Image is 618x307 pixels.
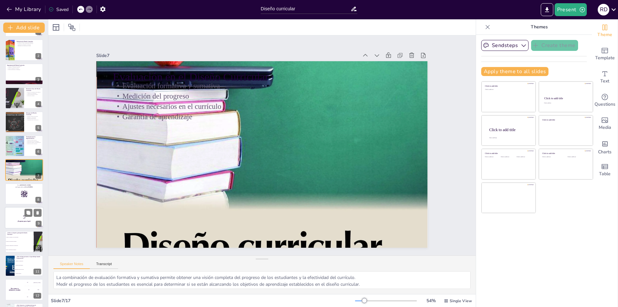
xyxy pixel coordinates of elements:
[123,71,417,143] p: Ajustes necesarios en el currículo
[5,207,43,229] div: 9
[7,164,41,165] p: Ajustes necesarios en el currículo
[599,170,611,177] span: Table
[33,269,41,274] div: 11
[592,135,618,158] div: Add charts and graphs
[7,64,41,66] p: Importancia del Diseño Curricular
[450,298,472,303] span: Single View
[5,183,43,205] div: 8
[485,156,500,158] div: Click to add text
[16,256,41,259] p: ¿Qué enfoque promueve el aprendizaje basado en proyectos?
[26,93,41,94] p: Alineación de componentes
[592,19,618,43] div: Change the overall theme
[599,124,611,131] span: Media
[35,77,41,83] div: 3
[7,66,41,67] p: Asegura la adquisición de competencias
[485,152,531,155] div: Click to add title
[489,137,530,139] div: Click to add body
[35,125,41,131] div: 5
[5,135,43,157] div: 6
[129,40,424,117] p: Evaluación en el Diseño Curricular
[7,67,41,68] p: Promueve la coherencia educativa
[26,139,41,141] p: Formación docente esencial
[485,85,531,87] div: Click to add title
[423,298,439,304] div: 54 %
[20,185,31,186] strong: [DOMAIN_NAME]
[118,20,376,80] div: Slide 7
[35,101,41,107] div: 4
[16,273,43,274] span: Enfoque tradicional
[3,23,45,33] button: Add slide
[5,39,43,61] div: 2
[7,69,41,71] p: Mejora la motivación y rendimiento
[544,103,587,104] div: Click to add text
[5,255,43,276] div: 11
[598,4,609,15] div: R D
[517,156,531,158] div: Click to add text
[35,53,41,59] div: 2
[68,24,76,31] span: Position
[7,160,41,162] p: Evaluación en el Diseño Curricular
[7,232,32,235] p: ¿Cuál es el objetivo principal del diseño curricular?
[90,262,118,269] button: Transcript
[17,221,31,222] strong: ¡Prepárate para el quiz!
[598,3,609,16] button: R D
[26,95,41,97] p: Evaluación coherente
[49,6,69,13] div: Saved
[5,231,43,252] div: 10
[5,4,44,14] button: My Library
[26,141,41,142] p: Participación activa de estudiantes
[481,67,548,76] button: Apply theme to all slides
[501,156,515,158] div: Click to add text
[567,156,588,158] div: Click to add text
[16,45,41,46] p: Importancia en la educación de calidad
[5,279,43,300] div: 12
[125,61,419,133] p: Medición del progreso
[6,249,33,250] span: Mejorar la infraestructura educativa
[7,163,41,164] p: Medición del progreso
[37,289,39,290] div: Jaap
[16,43,41,44] p: El objetivo es lograr competencias específicas
[7,165,41,166] p: Garantía de aprendizaje
[595,101,615,108] span: Questions
[542,119,588,121] div: Click to add title
[485,89,531,91] div: Click to add text
[542,152,588,155] div: Click to add title
[121,82,415,154] p: Garantía de aprendizaje
[26,116,41,117] p: Diferentes enfoques disponibles
[592,158,618,182] div: Add a table
[6,241,33,242] span: Promover la participación estudiantil
[5,87,43,109] div: 4
[26,118,41,119] p: Enfoque interdisciplinario
[127,51,421,123] p: Evaluación formativa y sumativa
[600,78,609,85] span: Text
[26,136,41,139] p: Estrategias para la Implementación
[26,142,41,143] p: Evaluación continua y retroalimentación
[595,54,615,62] span: Template
[35,173,41,179] div: 7
[35,149,41,155] div: 6
[33,245,41,251] div: 10
[16,44,41,45] p: Alineación de contenidos y evaluación
[541,3,553,16] button: Export to PowerPoint
[7,186,41,188] p: and login with code
[24,209,32,216] button: Duplicate Slide
[489,127,530,132] div: Click to add title
[26,117,41,118] p: Enfoque por competencias
[53,262,90,269] button: Speaker Notes
[16,42,41,43] p: El diseño curricular es un proceso planificado
[597,31,612,38] span: Theme
[26,94,41,95] p: Selección adecuada de recursos
[542,156,563,158] div: Click to add text
[555,3,587,16] button: Present
[33,293,41,299] div: 12
[7,161,41,163] p: Evaluación formativa y sumativa
[26,92,41,93] p: Objetivos de aprendizaje bien definidos
[5,288,24,291] h4: The winner is [PERSON_NAME]
[16,40,41,42] p: Definición de Diseño Curricular
[592,66,618,89] div: Add text boxes
[598,149,612,156] span: Charts
[5,111,43,133] div: 5
[261,4,351,14] input: Insert title
[481,40,529,51] button: Sendsteps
